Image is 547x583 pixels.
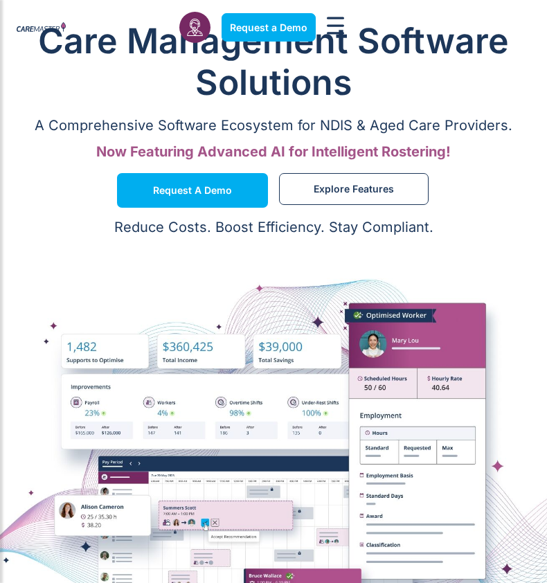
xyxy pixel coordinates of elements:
[14,117,533,134] p: A Comprehensive Software Ecosystem for NDIS & Aged Care Providers.
[314,186,394,192] span: Explore Features
[17,22,66,33] img: CareMaster Logo
[96,143,451,160] span: Now Featuring Advanced AI for Intelligent Rostering!
[230,21,307,33] span: Request a Demo
[153,187,232,194] span: Request a Demo
[117,173,268,208] a: Request a Demo
[14,20,533,103] h1: Care Management Software Solutions
[327,17,344,37] div: Menu Toggle
[222,13,316,42] a: Request a Demo
[279,173,429,205] a: Explore Features
[8,219,539,235] p: Reduce Costs. Boost Efficiency. Stay Compliant.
